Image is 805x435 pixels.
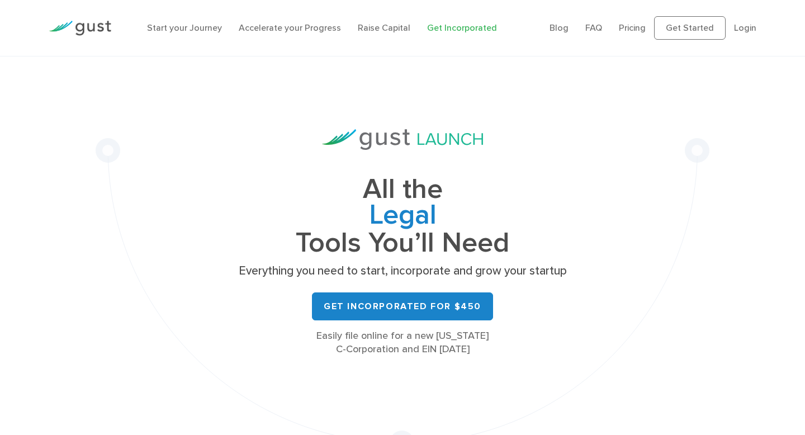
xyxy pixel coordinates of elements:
[312,292,493,320] a: Get Incorporated for $450
[235,329,570,356] div: Easily file online for a new [US_STATE] C-Corporation and EIN [DATE]
[235,263,570,279] p: Everything you need to start, incorporate and grow your startup
[734,22,756,33] a: Login
[49,21,111,36] img: Gust Logo
[427,22,497,33] a: Get Incorporated
[585,22,602,33] a: FAQ
[322,129,483,150] img: Gust Launch Logo
[550,22,569,33] a: Blog
[239,22,341,33] a: Accelerate your Progress
[358,22,410,33] a: Raise Capital
[147,22,222,33] a: Start your Journey
[654,16,726,40] a: Get Started
[619,22,646,33] a: Pricing
[235,202,570,230] span: Legal
[235,177,570,256] h1: All the Tools You’ll Need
